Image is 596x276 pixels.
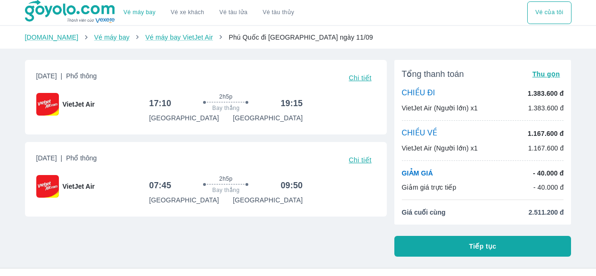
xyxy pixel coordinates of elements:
span: [DATE] [36,153,97,167]
h6: 17:10 [149,98,171,109]
p: 1.383.600 đ [528,103,564,113]
p: 1.167.600 đ [528,143,564,153]
button: Thu gọn [529,67,564,81]
a: Vé xe khách [171,9,204,16]
button: Vé tàu thủy [255,1,302,24]
span: | [61,154,63,162]
p: - 40.000 đ [533,168,563,178]
p: CHIỀU ĐI [402,88,435,99]
p: [GEOGRAPHIC_DATA] [233,113,302,123]
span: Phú Quốc đi [GEOGRAPHIC_DATA] ngày 11/09 [229,33,373,41]
span: Tổng thanh toán [402,68,464,80]
span: [DATE] [36,71,97,84]
button: Chi tiết [345,71,375,84]
a: Vé tàu lửa [212,1,255,24]
h6: 19:15 [281,98,303,109]
p: [GEOGRAPHIC_DATA] [149,195,219,205]
p: Giảm giá trực tiếp [402,183,457,192]
span: 2h5p [219,175,232,183]
h6: 09:50 [281,180,303,191]
a: Vé máy bay [123,9,155,16]
span: Chi tiết [349,74,371,82]
span: Chi tiết [349,156,371,164]
span: VietJet Air [63,182,95,191]
span: Bay thẳng [212,104,240,112]
p: [GEOGRAPHIC_DATA] [233,195,302,205]
span: VietJet Air [63,100,95,109]
span: Thu gọn [532,70,560,78]
button: Chi tiết [345,153,375,167]
div: choose transportation mode [527,1,571,24]
p: CHIỀU VỀ [402,128,438,139]
span: | [61,72,63,80]
a: [DOMAIN_NAME] [25,33,79,41]
p: GIẢM GIÁ [402,168,433,178]
h6: 07:45 [149,180,171,191]
button: Tiếp tục [394,236,572,257]
p: 1.167.600 đ [528,129,563,138]
button: Vé của tôi [527,1,571,24]
span: Phổ thông [66,72,97,80]
p: [GEOGRAPHIC_DATA] [149,113,219,123]
span: Bay thẳng [212,186,240,194]
span: 2h5p [219,93,232,100]
span: Phổ thông [66,154,97,162]
nav: breadcrumb [25,33,572,42]
p: - 40.000 đ [533,183,564,192]
p: 1.383.600 đ [528,89,563,98]
span: 2.511.200 đ [529,208,564,217]
p: VietJet Air (Người lớn) x1 [402,103,478,113]
a: Vé máy bay VietJet Air [145,33,212,41]
span: Tiếp tục [469,242,497,251]
div: choose transportation mode [116,1,302,24]
p: VietJet Air (Người lớn) x1 [402,143,478,153]
a: Vé máy bay [94,33,130,41]
span: Giá cuối cùng [402,208,446,217]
